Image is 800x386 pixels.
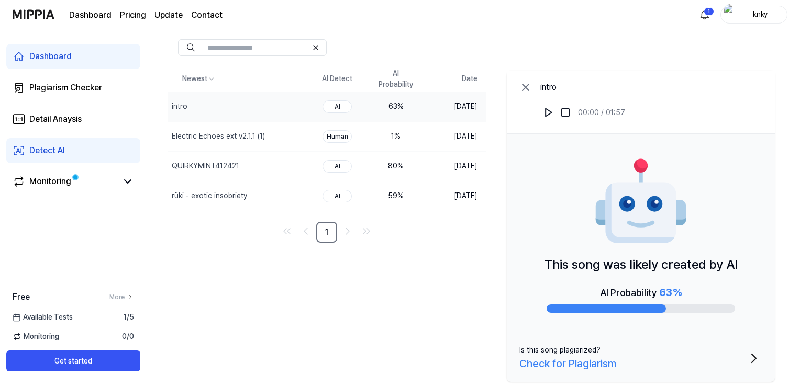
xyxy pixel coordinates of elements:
th: AI Probability [366,66,425,92]
span: Monitoring [13,331,59,342]
div: intro [540,81,625,94]
a: Dashboard [6,44,140,69]
td: [DATE] [425,92,486,121]
a: More [109,292,134,302]
button: Is this song plagiarized?Check for Plagiarism [507,334,775,382]
img: stop [560,107,571,118]
div: AI [323,190,352,202]
div: QUIRKYMINT412421 [172,161,239,172]
div: Check for Plagiarism [519,356,616,371]
a: Go to previous page [297,223,314,240]
a: Detect AI [6,138,140,163]
th: Date [425,66,486,92]
a: Update [154,9,183,21]
p: This song was likely created by AI [545,255,738,274]
a: Pricing [120,9,146,21]
div: Detect AI [29,144,65,157]
div: AI Probability [600,285,682,300]
span: 1 / 5 [123,312,134,323]
img: profile [724,4,737,25]
td: [DATE] [425,151,486,181]
img: AI [594,155,688,249]
button: Get started [6,350,140,371]
th: AI Detect [308,66,366,92]
div: Is this song plagiarized? [519,345,601,356]
nav: pagination [168,222,486,243]
div: 80 % [375,161,417,172]
a: Contact [191,9,223,21]
div: Dashboard [29,50,72,63]
span: Free [13,291,30,303]
div: AI [323,160,352,173]
span: 63 % [659,286,682,299]
div: 63 % [375,101,417,112]
div: knky [740,8,781,20]
div: 59 % [375,190,417,201]
button: profileknky [720,6,787,24]
div: rüki - exotic insobriety [172,190,247,201]
img: 알림 [698,8,711,21]
img: play [543,107,554,118]
div: Detail Anaysis [29,113,82,126]
div: 1 [704,7,714,16]
td: [DATE] [425,121,486,151]
div: intro [172,101,187,112]
div: Monitoring [29,175,71,188]
a: Monitoring [13,175,117,188]
button: 알림1 [696,6,713,23]
span: Available Tests [13,312,73,323]
div: Human [323,130,352,143]
div: Plagiarism Checker [29,82,102,94]
a: Plagiarism Checker [6,75,140,100]
td: [DATE] [425,181,486,211]
a: Go to first page [279,223,295,240]
span: 0 / 0 [122,331,134,342]
div: 1 % [375,131,417,142]
a: Go to next page [339,223,356,240]
div: AI [323,100,352,113]
a: Detail Anaysis [6,107,140,132]
a: Dashboard [69,9,112,21]
a: 1 [316,222,337,243]
a: Go to last page [358,223,375,240]
img: Search [187,43,195,52]
div: Electric Echoes ext v2.1.1 (1) [172,131,265,142]
div: 00:00 / 01:57 [578,107,625,118]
